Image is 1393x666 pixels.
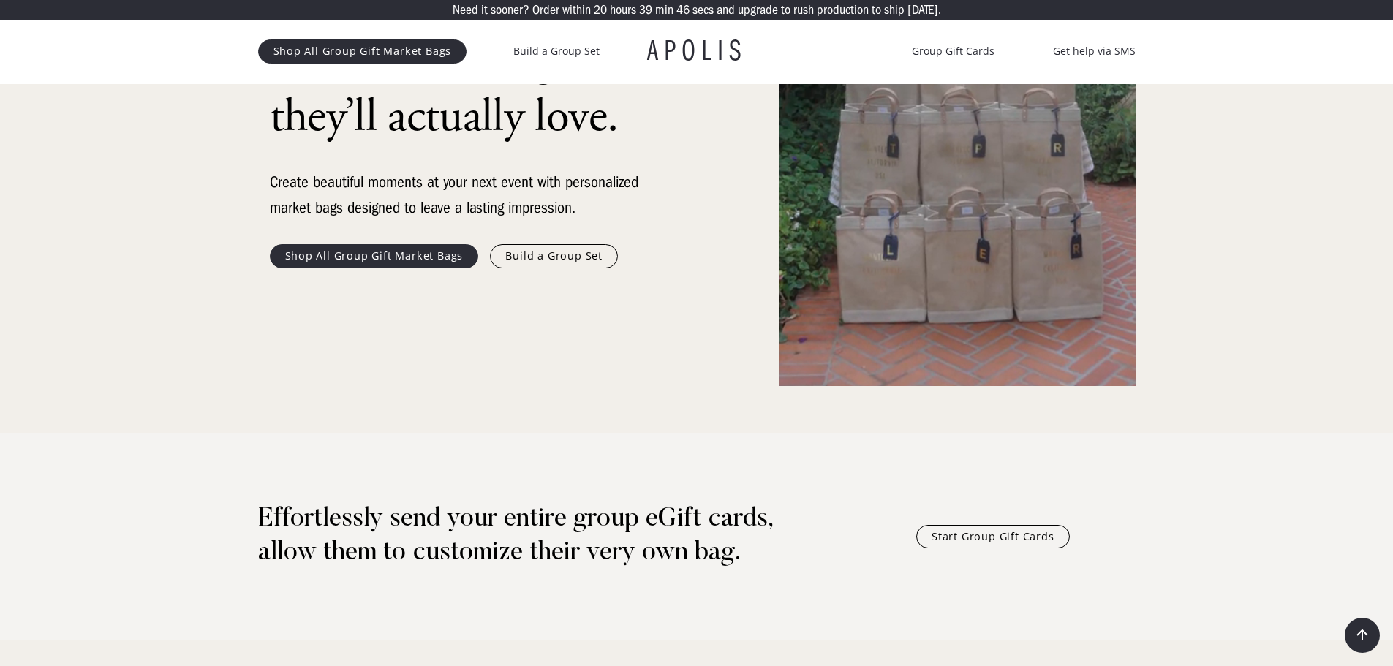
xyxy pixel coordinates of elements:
[916,525,1070,548] a: Start Group Gift Cards
[270,29,650,146] h1: Give luxury bags they’ll actually love.
[647,37,747,66] a: APOLIS
[594,4,607,17] p: 20
[1053,42,1136,60] a: Get help via SMS
[270,170,650,221] div: Create beautiful moments at your next event with personalized market bags designed to leave a las...
[692,4,714,17] p: secs
[639,4,652,17] p: 39
[513,42,600,60] a: Build a Group Set
[270,244,479,268] a: Shop All Group Gift Market Bags
[490,244,618,268] a: Build a Group Set
[258,39,467,63] a: Shop All Group Gift Market Bags
[676,4,690,17] p: 46
[258,503,828,570] h1: Effortlessly send your entire group eGift cards, allow them to customize their very own bag.
[610,4,636,17] p: hours
[655,4,673,17] p: min
[453,4,591,17] p: Need it sooner? Order within
[912,42,994,60] a: Group Gift Cards
[717,4,941,17] p: and upgrade to rush production to ship [DATE].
